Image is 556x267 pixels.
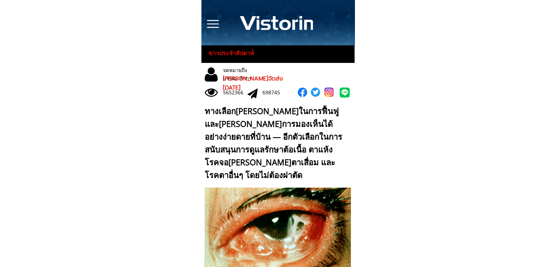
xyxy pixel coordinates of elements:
span: [PERSON_NAME]จัดส่ง [DATE] [223,74,283,93]
div: 5652366 [223,89,247,97]
h3: ข่าวประจำสัปดาห์ [208,49,261,58]
div: ทางเลือก[PERSON_NAME]ในการฟื้นฟูและ[PERSON_NAME]การมองเห็นได้อย่างง่ายดายที่บ้าน — อีกตัวเลือกในก... [205,105,348,182]
div: จดหมายถึงบรรณาธิการ [223,66,276,83]
div: 698745 [262,89,287,97]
